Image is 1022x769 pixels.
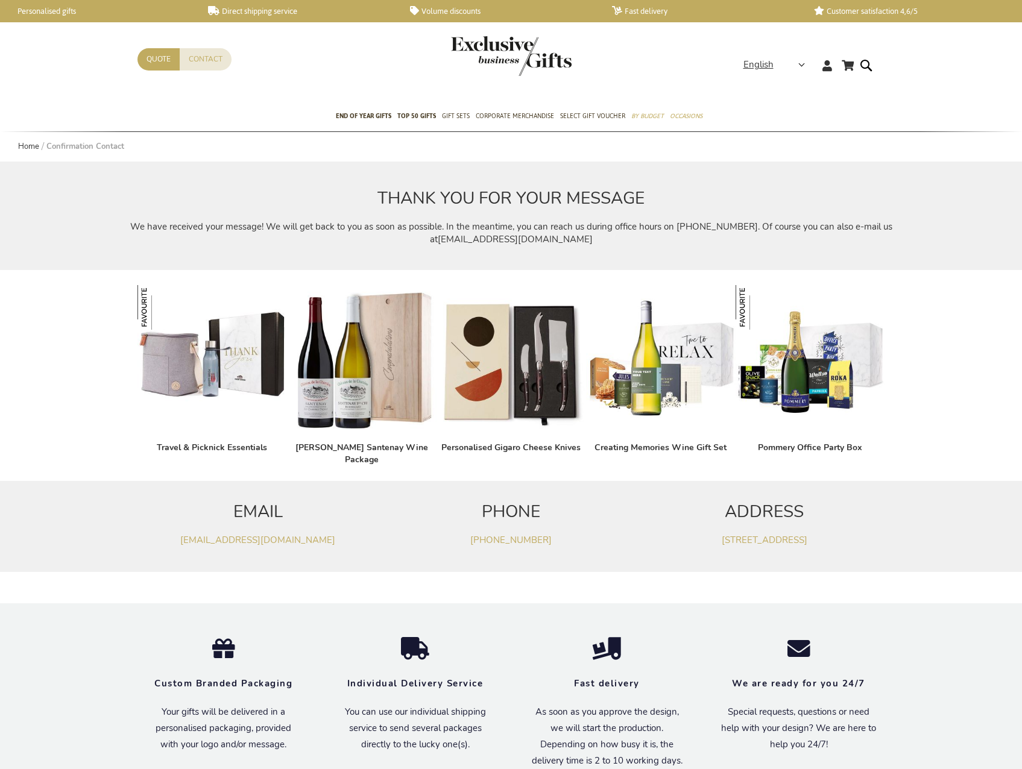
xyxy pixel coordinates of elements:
[137,285,287,435] img: Travel & Picknick Essentials
[46,141,124,152] strong: Confirmation Contact
[18,141,39,152] a: Home
[722,534,807,546] a: [STREET_ADDRESS]
[154,677,292,689] strong: Custom Branded Packaging
[758,442,862,453] a: Pommery Office Party Box
[631,110,664,122] span: By Budget
[586,285,736,435] img: Personalised White Wine
[6,6,189,16] a: Personalised gifts
[574,677,640,689] strong: Fast delivery
[338,704,493,753] p: You can use our individual shipping service to send several packages directly to the lucky one(s).
[736,426,885,438] a: Pommery Office Party Box Pommery Office Party Box
[586,426,736,438] a: Personalised White Wine
[441,442,581,453] a: Personalised Gigaro Cheese Knives
[743,58,813,72] div: English
[180,48,232,71] a: Contact
[137,285,182,330] img: Travel & Picknick Essentials
[391,503,632,521] h2: PHONE
[208,6,391,16] a: Direct shipping service
[437,285,586,435] img: Personalised Gigaro Cheese Knives
[670,110,702,122] span: Occasions
[560,110,625,122] span: Select Gift Voucher
[157,442,267,453] a: Travel & Picknick Essentials
[814,6,997,16] a: Customer satisfaction 4,6/5
[437,426,586,438] a: Personalised Gigaro Cheese Knives
[137,503,379,521] h2: EMAIL
[347,677,484,689] strong: Individual Delivery Service
[736,285,780,330] img: Pommery Office Party Box
[451,36,572,76] img: Exclusive Business gifts logo
[287,426,437,438] a: Yves Girardin Santenay Wine Package
[476,110,554,122] span: Corporate Merchandise
[103,221,920,246] p: We have received your message! We will get back to you as soon as possible. In the meantime, you ...
[529,704,685,769] p: As soon as you approve the design, we will start the production. Depending on how busy it is, the...
[397,110,436,122] span: TOP 50 Gifts
[410,6,593,16] a: Volume discounts
[612,6,795,16] a: Fast delivery
[287,285,437,435] img: Yves Girardin Santenay Wine Package
[137,48,180,71] a: Quote
[103,189,920,208] h2: THANK YOU FOR YOUR MESSAGE
[743,58,774,72] span: English
[180,534,335,546] a: [EMAIL_ADDRESS][DOMAIN_NAME]
[736,285,885,435] img: Pommery Office Party Box
[295,442,428,465] a: [PERSON_NAME] Santenay Wine Package
[732,677,865,689] strong: We are ready for you 24/7
[442,110,470,122] span: Gift Sets
[644,503,885,521] h2: ADDRESS
[137,426,287,438] a: Travel & Picknick Essentials Travel & Picknick Essentials
[451,36,511,76] a: store logo
[470,534,552,546] a: [PHONE_NUMBER]
[721,704,877,753] p: Special requests, questions or need help with your design? We are here to help you 24/7!
[146,704,301,753] p: Your gifts will be delivered in a personalised packaging, provided with your logo and/or message.
[336,110,391,122] span: End of year gifts
[595,442,727,453] a: Creating Memories Wine Gift Set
